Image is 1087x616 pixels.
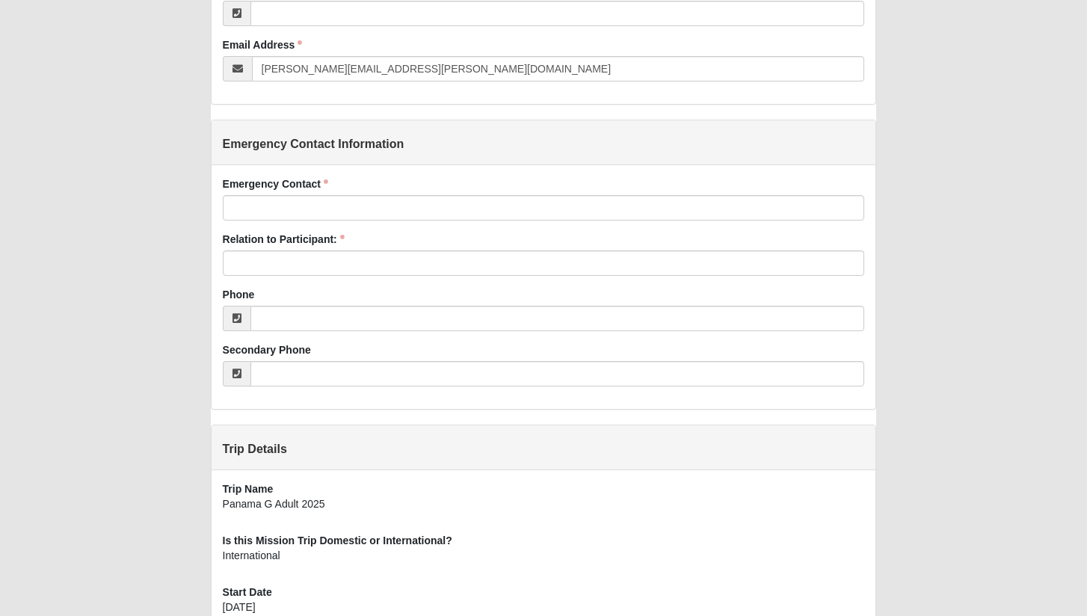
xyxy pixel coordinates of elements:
label: Phone [223,287,255,302]
label: Start Date [223,585,272,600]
h4: Trip Details [223,442,865,456]
label: Is this Mission Trip Domestic or International? [223,533,452,548]
label: Trip Name [223,481,274,496]
label: Secondary Phone [223,342,311,357]
div: International [223,548,865,573]
div: Panama G Adult 2025 [223,496,865,522]
label: Emergency Contact [223,176,328,191]
label: Email Address [223,37,303,52]
h4: Emergency Contact Information [223,137,865,151]
label: Relation to Participant: [223,232,345,247]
